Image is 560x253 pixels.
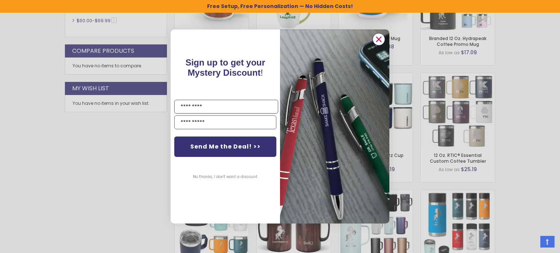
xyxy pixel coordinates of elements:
[189,168,262,186] button: No thanks, I don't want a discount.
[174,137,276,157] button: Send Me the Deal! >>
[373,33,385,46] button: Close dialog
[186,58,265,78] span: Sign up to get your Mystery Discount
[186,58,265,78] span: !
[280,29,389,224] img: pop-up-image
